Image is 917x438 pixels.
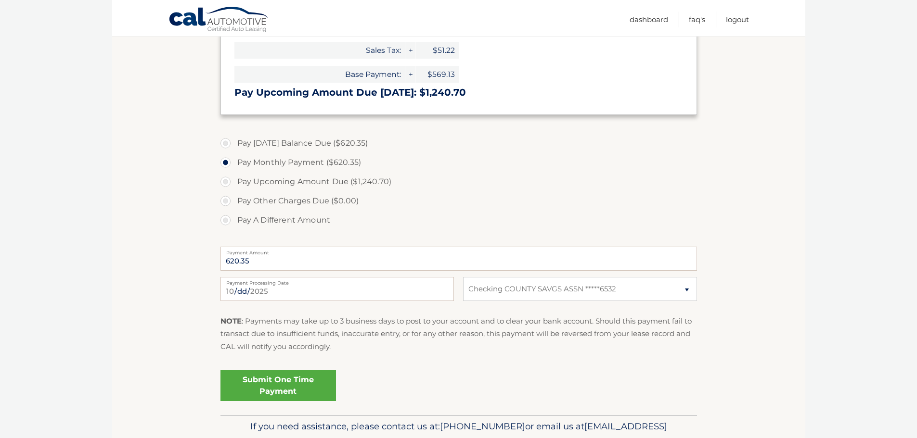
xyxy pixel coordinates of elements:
a: Submit One Time Payment [220,370,336,401]
span: + [405,42,415,59]
h3: Pay Upcoming Amount Due [DATE]: $1,240.70 [234,87,683,99]
a: FAQ's [689,12,705,27]
label: Payment Amount [220,247,697,254]
p: : Payments may take up to 3 business days to post to your account and to clear your bank account.... [220,315,697,353]
label: Pay Other Charges Due ($0.00) [220,191,697,211]
span: [PHONE_NUMBER] [440,421,525,432]
a: Logout [726,12,749,27]
label: Pay Monthly Payment ($620.35) [220,153,697,172]
a: Cal Automotive [168,6,270,34]
a: Dashboard [630,12,668,27]
span: $569.13 [415,66,459,83]
label: Payment Processing Date [220,277,454,285]
label: Pay [DATE] Balance Due ($620.35) [220,134,697,153]
span: Base Payment: [234,66,405,83]
span: + [405,66,415,83]
label: Pay Upcoming Amount Due ($1,240.70) [220,172,697,191]
label: Pay A Different Amount [220,211,697,230]
strong: NOTE [220,316,242,325]
span: $51.22 [415,42,459,59]
input: Payment Amount [220,247,697,271]
input: Payment Date [220,277,454,301]
span: Sales Tax: [234,42,405,59]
